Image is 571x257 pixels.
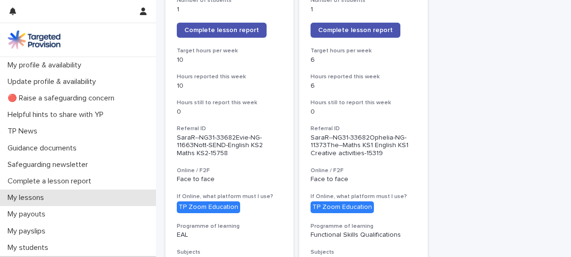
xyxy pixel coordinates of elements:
p: Face to face [311,175,416,183]
p: Update profile & availability [4,77,104,86]
p: My lessons [4,193,52,202]
h3: Hours reported this week [177,73,282,81]
p: Face to face [177,175,282,183]
p: Functional Skills Qualifications [311,231,416,239]
h3: Online / F2F [311,167,416,174]
p: SaraR--NG31-33682Evie-NG-11663Nott-SEND-English KS2 Maths KS2-15758 [177,134,282,158]
p: 0 [177,108,282,116]
h3: Programme of learning [311,223,416,230]
p: My payslips [4,227,53,236]
p: 1 [311,6,416,14]
p: Guidance documents [4,144,84,153]
p: 10 [177,82,282,90]
p: My students [4,243,56,252]
p: TP News [4,127,45,136]
h3: Referral ID [177,125,282,133]
h3: Referral ID [311,125,416,133]
img: M5nRWzHhSzIhMunXDL62 [8,30,61,49]
h3: Online / F2F [177,167,282,174]
h3: Subjects [177,249,282,256]
h3: Programme of learning [177,223,282,230]
h3: Target hours per week [311,47,416,55]
h3: Target hours per week [177,47,282,55]
h3: Hours still to report this week [311,99,416,107]
h3: Hours still to report this week [177,99,282,107]
span: Complete lesson report [184,27,259,33]
a: Complete lesson report [177,23,267,38]
p: SaraR--NG31-33682Ophelia-NG-11373The--Maths KS1 English KS1 Creative activities-15319 [311,134,416,158]
p: 1 [177,6,282,14]
p: 10 [177,56,282,64]
div: TP Zoom Education [311,201,374,213]
h3: Hours reported this week [311,73,416,81]
h3: Subjects [311,249,416,256]
a: Complete lesson report [311,23,400,38]
h3: If Online, what platform must I use? [311,193,416,200]
p: 6 [311,82,416,90]
p: My profile & availability [4,61,89,70]
h3: If Online, what platform must I use? [177,193,282,200]
p: 🔴 Raise a safeguarding concern [4,94,122,103]
span: Complete lesson report [318,27,393,33]
p: Helpful hints to share with YP [4,110,111,119]
p: 0 [311,108,416,116]
p: My payouts [4,210,53,219]
p: Complete a lesson report [4,177,99,186]
p: Safeguarding newsletter [4,160,95,169]
div: TP Zoom Education [177,201,240,213]
p: 6 [311,56,416,64]
p: EAL [177,231,282,239]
